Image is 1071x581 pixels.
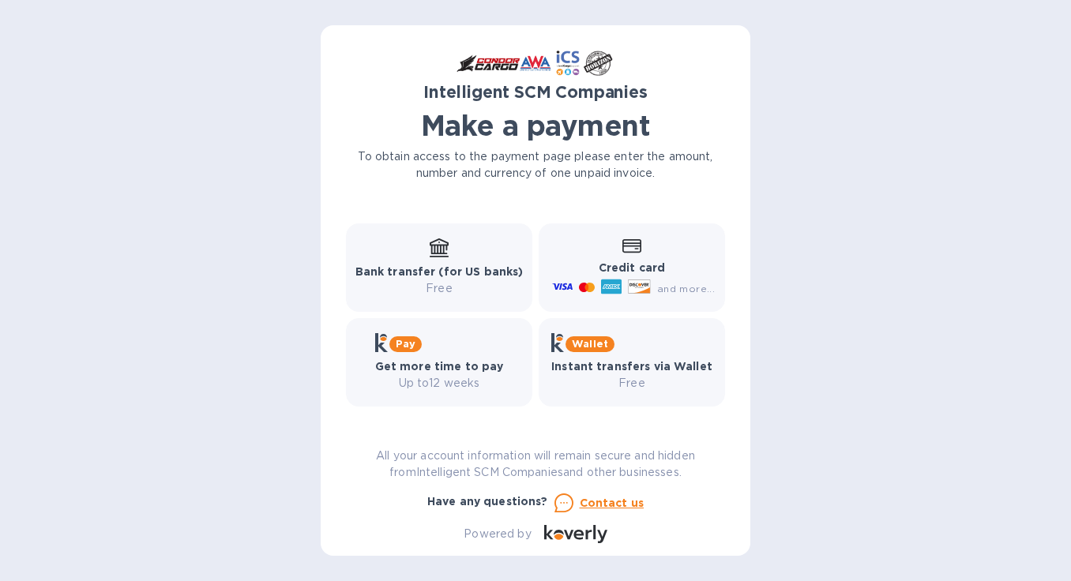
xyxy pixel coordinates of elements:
[551,360,712,373] b: Instant transfers via Wallet
[346,109,725,142] h1: Make a payment
[657,283,715,294] span: and more...
[355,265,524,278] b: Bank transfer (for US banks)
[464,526,531,542] p: Powered by
[580,497,644,509] u: Contact us
[599,261,665,274] b: Credit card
[427,495,548,508] b: Have any questions?
[551,375,712,392] p: Free
[423,82,648,102] b: Intelligent SCM Companies
[396,338,415,350] b: Pay
[375,360,504,373] b: Get more time to pay
[355,280,524,297] p: Free
[346,448,725,481] p: All your account information will remain secure and hidden from Intelligent SCM Companies and oth...
[375,375,504,392] p: Up to 12 weeks
[572,338,608,350] b: Wallet
[346,148,725,182] p: To obtain access to the payment page please enter the amount, number and currency of one unpaid i...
